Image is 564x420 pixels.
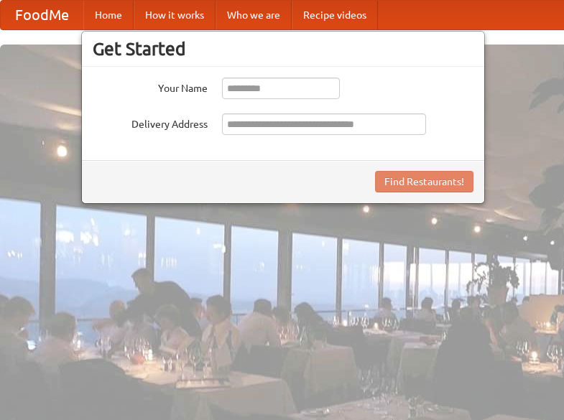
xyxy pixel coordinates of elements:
[83,1,134,29] a: Home
[93,78,208,95] label: Your Name
[1,1,83,29] a: FoodMe
[93,38,473,60] h3: Get Started
[134,1,216,29] a: How it works
[93,113,208,131] label: Delivery Address
[216,1,292,29] a: Who we are
[375,171,473,192] button: Find Restaurants!
[292,1,378,29] a: Recipe videos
